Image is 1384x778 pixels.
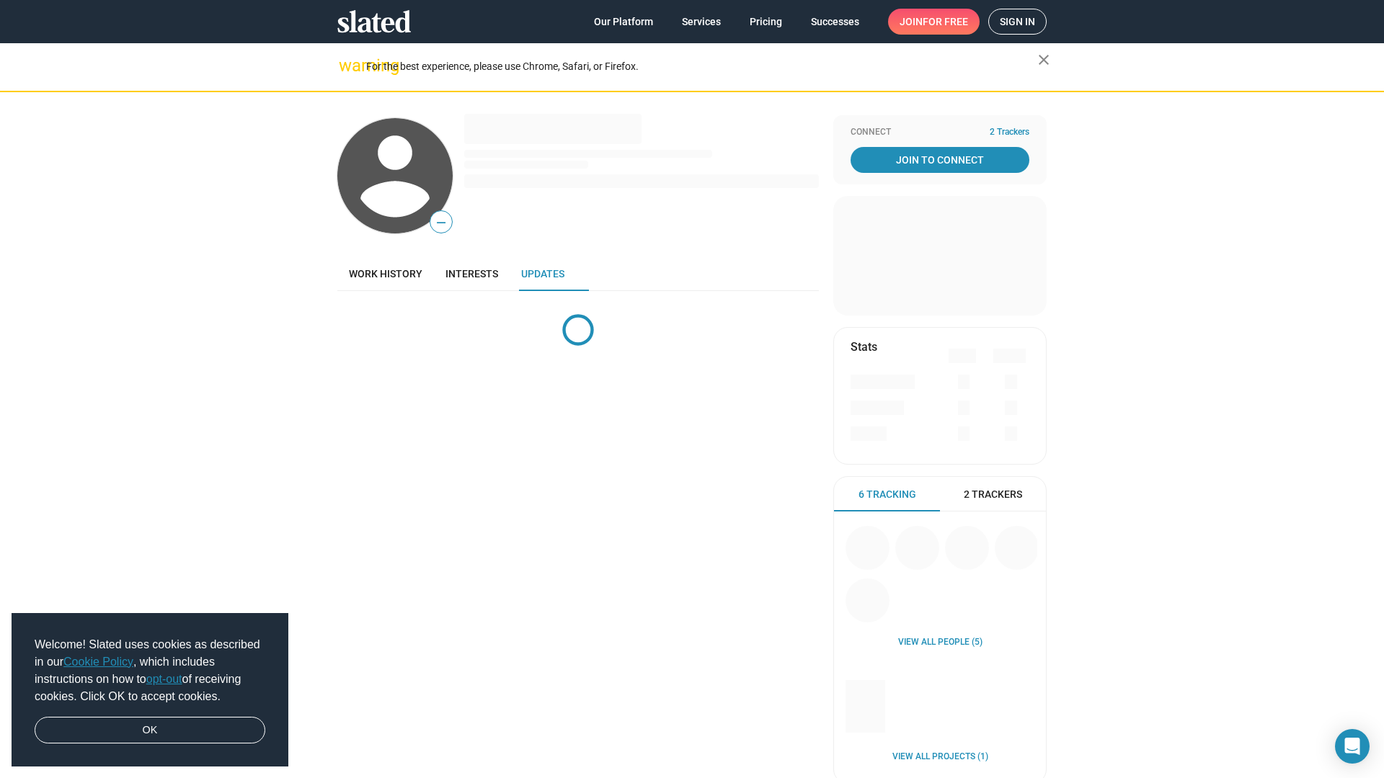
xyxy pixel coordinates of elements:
[1000,9,1035,34] span: Sign in
[851,147,1029,173] a: Join To Connect
[510,256,576,291] a: Updates
[445,268,498,280] span: Interests
[63,656,133,668] a: Cookie Policy
[859,488,916,501] span: 6 Tracking
[337,256,434,291] a: Work history
[146,673,182,685] a: opt-out
[521,268,564,280] span: Updates
[339,57,356,74] mat-icon: warning
[964,488,1022,501] span: 2 Trackers
[738,9,794,35] a: Pricing
[35,717,265,744] a: dismiss cookie message
[1335,729,1370,764] div: Open Intercom Messenger
[349,268,422,280] span: Work history
[594,9,653,35] span: Our Platform
[851,127,1029,138] div: Connect
[900,9,968,35] span: Join
[898,637,982,648] a: View all People (5)
[366,57,1038,76] div: For the best experience, please use Chrome, Safari, or Firefox.
[851,339,877,354] mat-card-title: Stats
[853,147,1026,173] span: Join To Connect
[430,213,452,232] span: —
[35,636,265,705] span: Welcome! Slated uses cookies as described in our , which includes instructions on how to of recei...
[990,127,1029,138] span: 2 Trackers
[12,613,288,767] div: cookieconsent
[682,9,721,35] span: Services
[1035,51,1052,68] mat-icon: close
[750,9,782,35] span: Pricing
[582,9,665,35] a: Our Platform
[434,256,510,291] a: Interests
[670,9,732,35] a: Services
[988,9,1047,35] a: Sign in
[923,9,968,35] span: for free
[892,751,988,763] a: View all Projects (1)
[888,9,980,35] a: Joinfor free
[811,9,859,35] span: Successes
[799,9,871,35] a: Successes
